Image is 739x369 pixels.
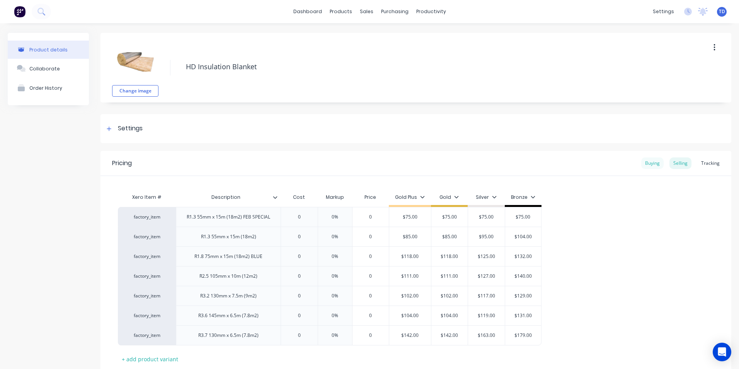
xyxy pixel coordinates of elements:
div: $142.00 [389,326,431,345]
div: $131.00 [504,306,542,325]
div: 0 [351,247,390,266]
div: 0 [351,286,390,306]
div: $75.00 [430,207,469,227]
div: Silver [476,194,497,201]
button: Order History [8,78,89,97]
div: factory_item [126,253,168,260]
div: R3.7 130mm x 6.5m (7.8m2) [192,330,265,340]
div: Collaborate [29,66,60,72]
div: $129.00 [504,286,542,306]
div: 0% [316,266,354,286]
div: R2.5 105mm x 10m (12m2) [193,271,264,281]
div: purchasing [377,6,412,17]
div: factory_item [126,214,168,220]
div: $85.00 [389,227,431,246]
div: Tracking [697,157,724,169]
div: 0 [280,286,318,306]
div: 0% [316,227,354,246]
div: Bronze [511,194,535,201]
div: Pricing [112,159,132,168]
div: Selling [669,157,691,169]
div: Gold Plus [395,194,425,201]
div: 0% [316,247,354,266]
div: factory_item [126,312,168,319]
img: Factory [14,6,26,17]
div: 0 [351,207,390,227]
div: Price [352,190,389,205]
span: TD [719,8,725,15]
div: factory_itemR3.7 130mm x 6.5m (7.8m2)00%0$142.00$142.00$163.00$179.00 [118,325,541,345]
div: 0% [316,326,354,345]
div: $75.00 [389,207,431,227]
div: $104.00 [430,306,469,325]
div: $118.00 [389,247,431,266]
div: R1.8 75mm x 15m (18m2) BLUE [188,251,269,261]
div: Buying [641,157,664,169]
div: $111.00 [430,266,469,286]
div: R1.3 55mm x 15m (18m2) FEB SPECIAL [180,212,276,222]
div: Cost [281,190,318,205]
div: Markup [318,190,352,205]
div: $85.00 [430,227,469,246]
div: $127.00 [467,266,506,286]
div: factory_itemR1.3 55mm x 15m (18m2) FEB SPECIAL00%0$75.00$75.00$75.00$75.00 [118,207,541,227]
div: 0 [351,227,390,246]
div: sales [356,6,377,17]
div: fileChange image [112,39,158,97]
div: 0 [280,227,318,246]
div: $102.00 [389,286,431,306]
div: + add product variant [118,353,182,365]
a: dashboard [289,6,326,17]
div: Description [176,190,281,205]
div: Order History [29,85,62,91]
div: 0 [351,326,390,345]
div: $111.00 [389,266,431,286]
div: $104.00 [389,306,431,325]
div: factory_itemR2.5 105mm x 10m (12m2)00%0$111.00$111.00$127.00$140.00 [118,266,541,286]
button: Change image [112,85,158,97]
div: $142.00 [430,326,469,345]
div: settings [649,6,678,17]
div: $125.00 [467,247,506,266]
div: factory_itemR3.6 145mm x 6.5m (7.8m2)00%0$104.00$104.00$119.00$131.00 [118,306,541,325]
div: R3.2 130mm x 7.5m (9m2) [194,291,263,301]
div: Xero Item # [118,190,176,205]
div: 0% [316,306,354,325]
div: 0 [351,306,390,325]
div: $104.00 [504,227,542,246]
div: factory_itemR1.3 55mm x 15m (18m2)00%0$85.00$85.00$95.00$104.00 [118,227,541,246]
div: Description [176,188,276,207]
div: 0 [280,306,318,325]
div: Settings [118,124,143,133]
div: $179.00 [504,326,542,345]
div: factory_itemR1.8 75mm x 15m (18m2) BLUE00%0$118.00$118.00$125.00$132.00 [118,246,541,266]
div: R3.6 145mm x 6.5m (7.8m2) [192,311,265,321]
div: factory_item [126,332,168,339]
div: 0% [316,286,354,306]
div: 0 [280,266,318,286]
div: $117.00 [467,286,506,306]
div: factory_item [126,292,168,299]
button: Product details [8,41,89,59]
div: productivity [412,6,450,17]
div: Open Intercom Messenger [713,343,731,361]
div: $95.00 [467,227,506,246]
div: 0 [280,247,318,266]
div: factory_itemR3.2 130mm x 7.5m (9m2)00%0$102.00$102.00$117.00$129.00 [118,286,541,306]
div: $75.00 [504,207,542,227]
div: 0 [351,266,390,286]
div: $75.00 [467,207,506,227]
div: Product details [29,47,68,53]
img: file [116,43,155,81]
div: 0 [280,326,318,345]
div: $119.00 [467,306,506,325]
div: $118.00 [430,247,469,266]
div: $163.00 [467,326,506,345]
div: factory_item [126,233,168,240]
div: $102.00 [430,286,469,306]
div: $140.00 [504,266,542,286]
div: Gold [439,194,459,201]
div: 0% [316,207,354,227]
div: factory_item [126,273,168,280]
div: 0 [280,207,318,227]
